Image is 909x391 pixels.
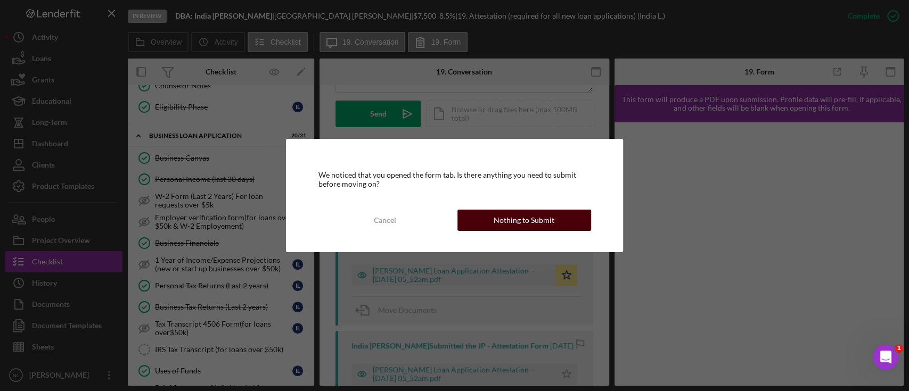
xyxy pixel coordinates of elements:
[494,210,554,231] div: Nothing to Submit
[318,210,452,231] button: Cancel
[374,210,396,231] div: Cancel
[457,210,591,231] button: Nothing to Submit
[318,171,591,188] div: We noticed that you opened the form tab. Is there anything you need to submit before moving on?
[895,344,903,353] span: 1
[873,344,898,370] iframe: Intercom live chat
